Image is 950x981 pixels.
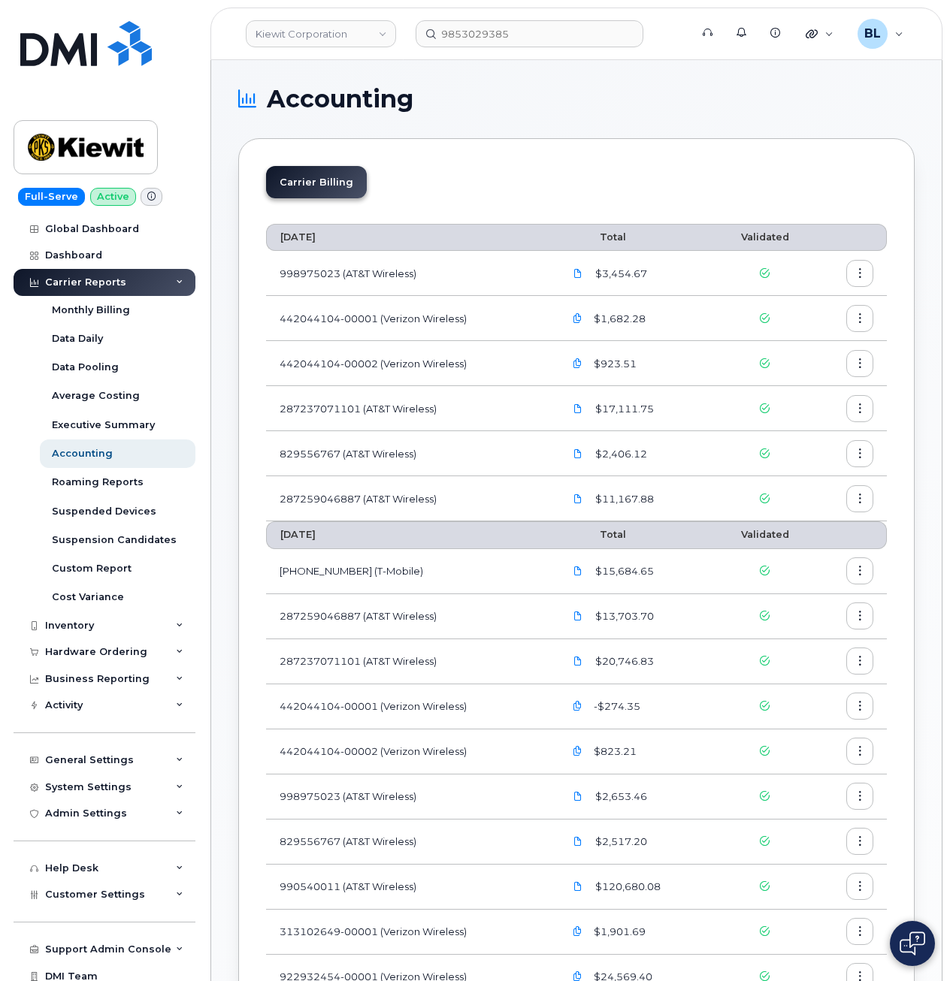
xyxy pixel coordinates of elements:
[592,447,647,461] span: $2,406.12
[592,402,654,416] span: $17,111.75
[591,925,646,939] span: $1,901.69
[592,789,647,804] span: $2,653.46
[266,251,550,296] td: 998975023 (AT&T Wireless)
[591,357,637,371] span: $923.51
[266,521,550,548] th: [DATE]
[266,224,550,251] th: [DATE]
[716,224,815,251] th: Validated
[592,267,647,281] span: $3,454.67
[266,774,550,820] td: 998975023 (AT&T Wireless)
[266,684,550,729] td: 442044104-00001 (Verizon Wireless)
[592,654,654,669] span: $20,746.83
[716,521,815,548] th: Validated
[592,835,647,849] span: $2,517.20
[266,296,550,341] td: 442044104-00001 (Verizon Wireless)
[591,312,646,326] span: $1,682.28
[564,648,592,675] a: Kiewit.287237071101_20250702_F.pdf
[564,829,592,855] a: Kiewit.829556767_20250702_F.pdf
[564,529,626,540] span: Total
[564,874,592,900] a: Kiewit.990540011_20250727_F.pdf
[900,931,925,955] img: Open chat
[592,880,661,894] span: $120,680.08
[266,341,550,386] td: 442044104-00002 (Verizon Wireless)
[266,820,550,865] td: 829556767 (AT&T Wireless)
[591,699,640,714] span: -$274.35
[592,609,654,623] span: $13,703.70
[564,485,592,512] a: Kiewit.287259046887_20250802_F.pdf
[564,231,626,243] span: Total
[564,558,592,584] a: Kiewit.973402207.statement-DETAIL-Jun30-Jul292025.pdf
[266,865,550,910] td: 990540011 (AT&T Wireless)
[564,440,592,466] a: Kiewit.829556767_20250802_F.pdf
[267,88,413,110] span: Accounting
[266,431,550,476] td: 829556767 (AT&T Wireless)
[564,783,592,810] a: Kiewit.998975023_20250708_F.pdf
[592,564,654,578] span: $15,684.65
[591,744,637,759] span: $823.21
[266,386,550,431] td: 287237071101 (AT&T Wireless)
[564,603,592,629] a: Kiewit.287259046887_20250702_F.pdf
[564,260,592,286] a: Kiewit.998975023_20250808_F.pdf
[564,395,592,421] a: Kiewit.287237071101_20250802_F.pdf
[266,729,550,774] td: 442044104-00002 (Verizon Wireless)
[266,476,550,521] td: 287259046887 (AT&T Wireless)
[266,639,550,684] td: 287237071101 (AT&T Wireless)
[266,910,550,955] td: 313102649-00001 (Verizon Wireless)
[266,594,550,639] td: 287259046887 (AT&T Wireless)
[592,492,654,506] span: $11,167.88
[266,549,550,594] td: [PHONE_NUMBER] (T-Mobile)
